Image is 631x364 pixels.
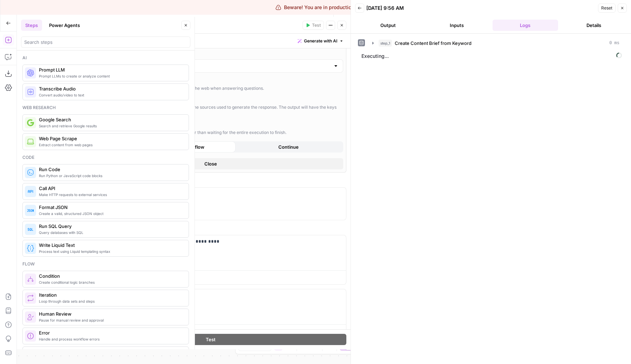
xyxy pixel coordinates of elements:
[82,62,330,69] input: Text
[39,173,183,178] span: Run Python or JavaScript code blocks
[39,279,183,285] span: Create conditional logic branches
[304,38,337,44] span: Generate with AI
[39,192,183,197] span: Make HTTP requests to external services
[598,4,616,13] button: Reset
[45,20,84,31] button: Power Agents
[24,39,187,46] input: Search steps
[204,160,217,167] span: Close
[295,36,346,46] button: Generate with AI
[424,20,490,31] button: Inputs
[395,40,471,47] span: Create Content Brief from Keyword
[493,20,558,31] button: Logs
[70,34,351,48] div: Write your prompt
[78,50,343,57] label: Output Format
[39,272,183,279] span: Condition
[39,185,183,192] span: Call API
[39,85,183,92] span: Transcribe Audio
[236,141,342,153] button: Continue
[206,336,216,343] span: Test
[312,22,321,28] span: Test
[39,336,183,342] span: Handle and process workflow errors
[75,178,346,185] label: System Prompt
[78,158,343,169] button: Close
[88,104,340,117] div: When enabled, the output will include the citations of the sources used to generate the response....
[359,50,624,62] span: Executing...
[601,5,612,11] span: Reset
[39,291,183,298] span: Iteration
[39,211,183,216] span: Create a valid, structured JSON object
[39,223,183,230] span: Run SQL Query
[39,116,183,123] span: Google Search
[303,21,324,30] button: Test
[355,20,421,31] button: Output
[22,154,189,161] div: Code
[39,249,183,254] span: Process text using Liquid templating syntax
[276,4,355,11] div: Beware! You are in production!
[39,242,183,249] span: Write Liquid Text
[21,20,42,31] button: Steps
[609,40,619,46] span: 0 ms
[278,143,299,150] span: Continue
[39,230,183,235] span: Query databases with SQL
[39,317,183,323] span: Pause for manual review and approval
[39,73,183,79] span: Prompt LLMs to create or analyze content
[39,329,183,336] span: Error
[39,123,183,129] span: Search and retrieve Google results
[75,226,346,233] label: Chat
[22,261,189,267] div: Flow
[379,40,392,47] span: step_1
[39,135,183,142] span: Web Page Scrape
[75,334,346,345] button: Test
[39,204,183,211] span: Format JSON
[39,298,183,304] span: Loop through data sets and steps
[22,105,189,111] div: Web research
[39,142,183,148] span: Extract content from web pages
[39,166,183,173] span: Run Code
[368,38,624,49] button: 0 ms
[39,310,183,317] span: Human Review
[561,20,627,31] button: Details
[22,55,189,61] div: Ai
[39,92,183,98] span: Convert audio/video to text
[39,66,183,73] span: Prompt LLM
